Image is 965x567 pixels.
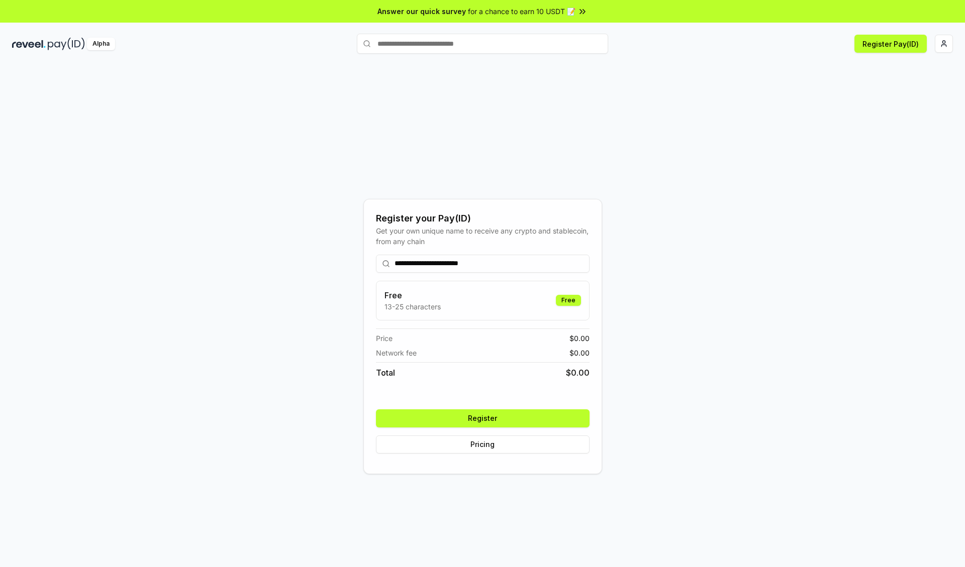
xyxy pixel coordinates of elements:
[376,435,590,453] button: Pricing
[556,295,581,306] div: Free
[569,348,590,358] span: $ 0.00
[569,333,590,344] span: $ 0.00
[376,409,590,427] button: Register
[854,35,927,53] button: Register Pay(ID)
[376,348,417,358] span: Network fee
[376,367,395,379] span: Total
[468,6,575,17] span: for a chance to earn 10 USDT 📝
[87,38,115,50] div: Alpha
[48,38,85,50] img: pay_id
[566,367,590,379] span: $ 0.00
[12,38,46,50] img: reveel_dark
[376,225,590,247] div: Get your own unique name to receive any crypto and stablecoin, from any chain
[376,211,590,225] div: Register your Pay(ID)
[376,333,393,344] span: Price
[384,289,441,301] h3: Free
[384,301,441,312] p: 13-25 characters
[377,6,466,17] span: Answer our quick survey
